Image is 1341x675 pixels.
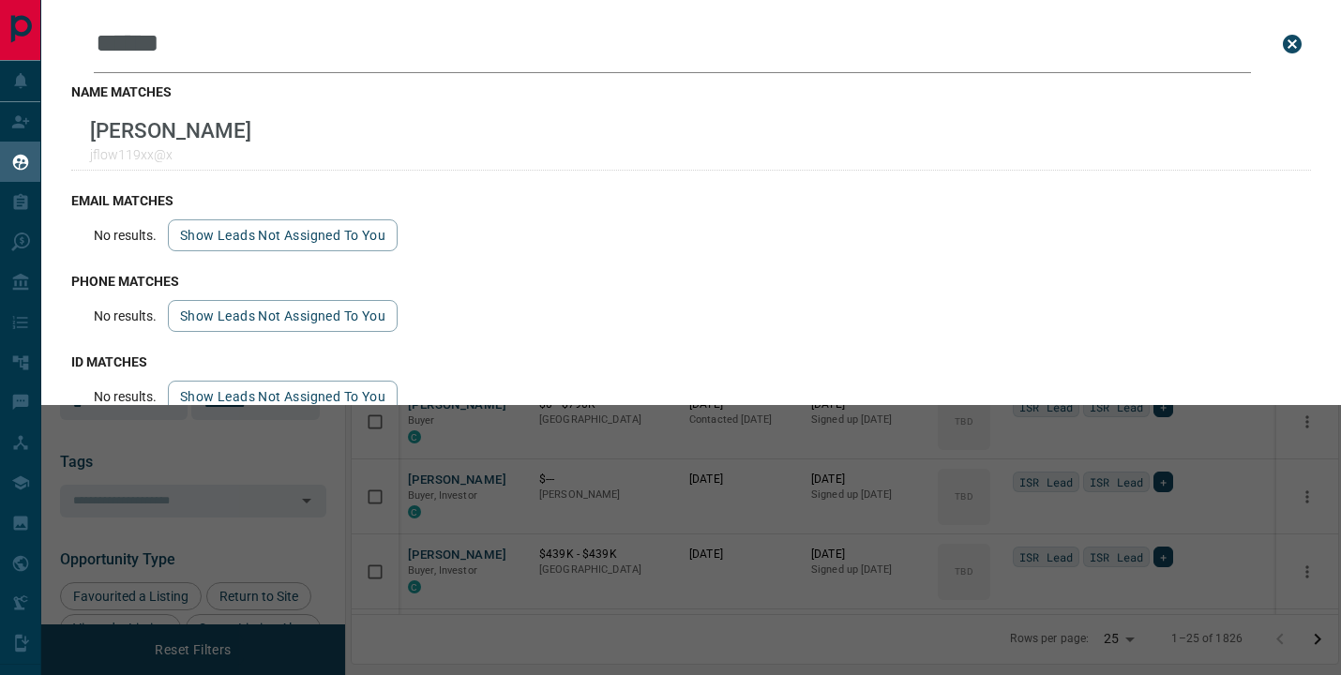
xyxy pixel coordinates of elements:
[94,308,157,323] p: No results.
[90,118,251,142] p: [PERSON_NAME]
[168,219,398,251] button: show leads not assigned to you
[71,193,1311,208] h3: email matches
[71,84,1311,99] h3: name matches
[94,228,157,243] p: No results.
[168,300,398,332] button: show leads not assigned to you
[90,147,251,162] p: jflow119xx@x
[71,274,1311,289] h3: phone matches
[168,381,398,412] button: show leads not assigned to you
[71,354,1311,369] h3: id matches
[94,389,157,404] p: No results.
[1273,25,1311,63] button: close search bar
